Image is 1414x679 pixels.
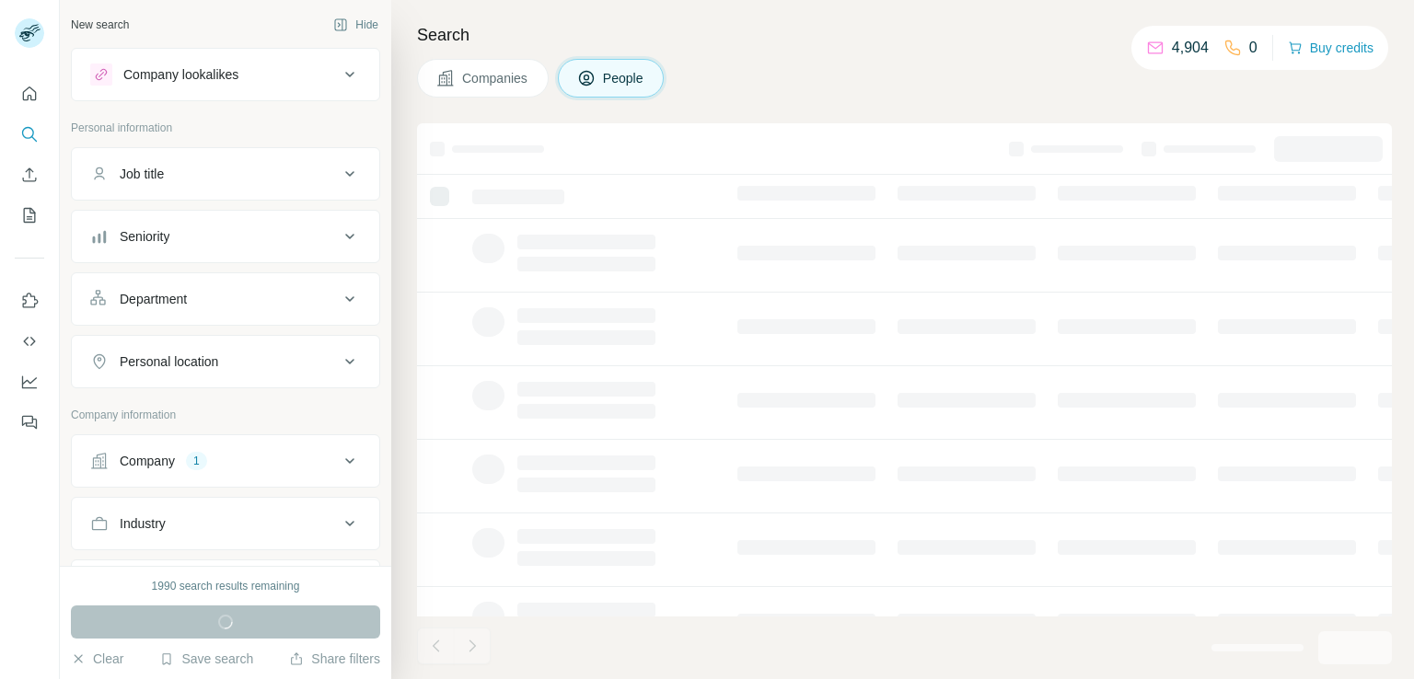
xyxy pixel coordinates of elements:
[71,650,123,668] button: Clear
[15,118,44,151] button: Search
[603,69,645,87] span: People
[72,277,379,321] button: Department
[1249,37,1258,59] p: 0
[71,407,380,423] p: Company information
[15,325,44,358] button: Use Surfe API
[15,284,44,317] button: Use Surfe on LinkedIn
[15,365,44,398] button: Dashboard
[186,453,207,469] div: 1
[15,158,44,191] button: Enrich CSV
[72,339,379,384] button: Personal location
[72,52,379,97] button: Company lookalikes
[15,77,44,110] button: Quick start
[159,650,253,668] button: Save search
[15,406,44,439] button: Feedback
[120,352,218,371] div: Personal location
[120,165,164,183] div: Job title
[1172,37,1209,59] p: 4,904
[72,501,379,546] button: Industry
[120,227,169,246] div: Seniority
[289,650,380,668] button: Share filters
[120,452,175,470] div: Company
[72,152,379,196] button: Job title
[152,578,300,594] div: 1990 search results remaining
[123,65,238,84] div: Company lookalikes
[15,199,44,232] button: My lists
[120,514,166,533] div: Industry
[72,214,379,259] button: Seniority
[72,439,379,483] button: Company1
[72,564,379,608] button: HQ location
[320,11,391,39] button: Hide
[71,120,380,136] p: Personal information
[462,69,529,87] span: Companies
[71,17,129,33] div: New search
[1288,35,1373,61] button: Buy credits
[417,22,1392,48] h4: Search
[120,290,187,308] div: Department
